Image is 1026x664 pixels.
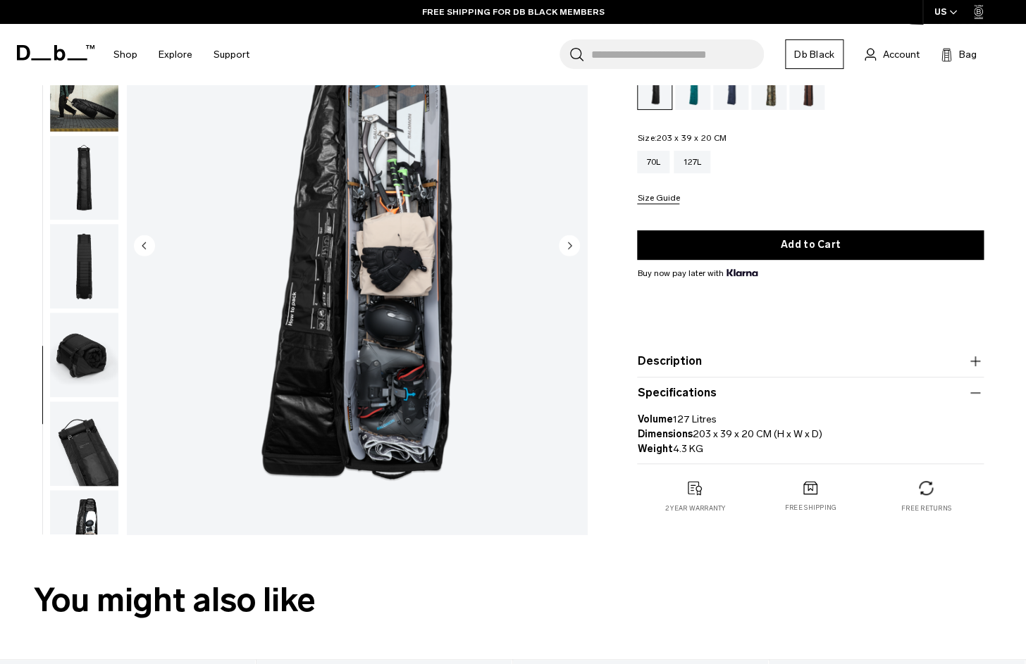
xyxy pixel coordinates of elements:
[103,24,260,85] nav: Main Navigation
[49,223,119,309] button: Snow_roller_pro_black_out_new_db8.png
[637,151,669,173] a: 70L
[637,267,757,280] span: Buy now pay later with
[559,235,580,259] button: Next slide
[50,490,118,575] img: Snow_roller_pro_black_out_new_db5.png
[50,136,118,220] img: Snow_roller_pro_black_out_new_db9.png
[637,230,984,260] button: Add to Cart
[637,134,726,142] legend: Size:
[134,235,155,259] button: Previous slide
[637,428,692,440] strong: Dimensions
[113,30,137,80] a: Shop
[422,6,605,18] a: FREE SHIPPING FOR DB BLACK MEMBERS
[713,66,748,110] a: Blue Hour
[637,401,984,456] p: 127 Litres 203 x 39 x 20 CM (H x W x D) 4.3 KG
[665,503,726,513] p: 2 year warranty
[785,39,843,69] a: Db Black
[637,443,672,455] strong: Weight
[50,401,118,486] img: Snow_roller_pro_black_out_new_db3.png
[751,66,786,110] a: Db x Beyond Medals
[657,133,727,143] span: 203 x 39 x 20 CM
[34,575,992,625] h2: You might also like
[785,503,836,513] p: Free shipping
[214,30,249,80] a: Support
[49,135,119,221] button: Snow_roller_pro_black_out_new_db9.png
[637,194,679,204] button: Size Guide
[959,47,977,62] span: Bag
[637,66,672,110] a: Black Out
[49,312,119,398] button: Snow_roller_pro_black_out_new_db7.png
[941,46,977,63] button: Bag
[50,47,118,132] img: Snow_roller_pro_black_out_new_db10.png
[49,401,119,487] button: Snow_roller_pro_black_out_new_db3.png
[901,503,951,513] p: Free returns
[50,224,118,308] img: Snow_roller_pro_black_out_new_db8.png
[674,151,710,173] a: 127L
[727,269,757,276] img: {"height" => 20, "alt" => "Klarna"}
[789,66,824,110] a: Homegrown with Lu
[637,413,672,425] strong: Volume
[883,47,920,62] span: Account
[159,30,192,80] a: Explore
[49,489,119,575] button: Snow_roller_pro_black_out_new_db5.png
[50,313,118,397] img: Snow_roller_pro_black_out_new_db7.png
[49,46,119,132] button: Snow_roller_pro_black_out_new_db10.png
[637,384,984,401] button: Specifications
[637,353,984,370] button: Description
[675,66,710,110] a: Midnight Teal
[865,46,920,63] a: Account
